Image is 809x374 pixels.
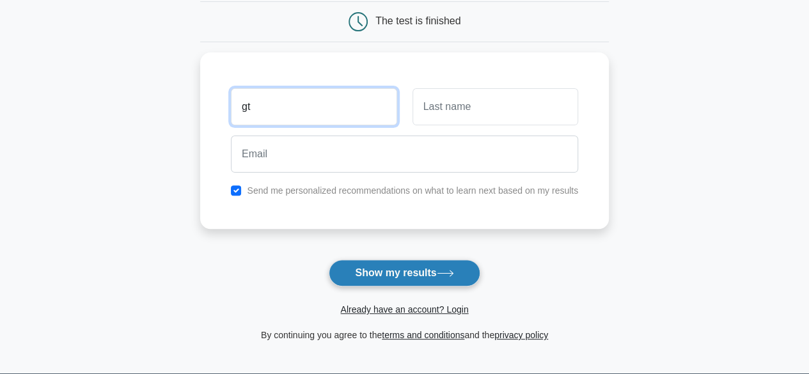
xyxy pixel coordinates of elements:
[231,88,397,125] input: First name
[231,136,578,173] input: Email
[494,330,548,340] a: privacy policy
[340,304,468,315] a: Already have an account? Login
[382,330,464,340] a: terms and conditions
[412,88,578,125] input: Last name
[247,185,578,196] label: Send me personalized recommendations on what to learn next based on my results
[192,327,617,343] div: By continuing you agree to the and the
[329,260,480,286] button: Show my results
[375,15,460,26] div: The test is finished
